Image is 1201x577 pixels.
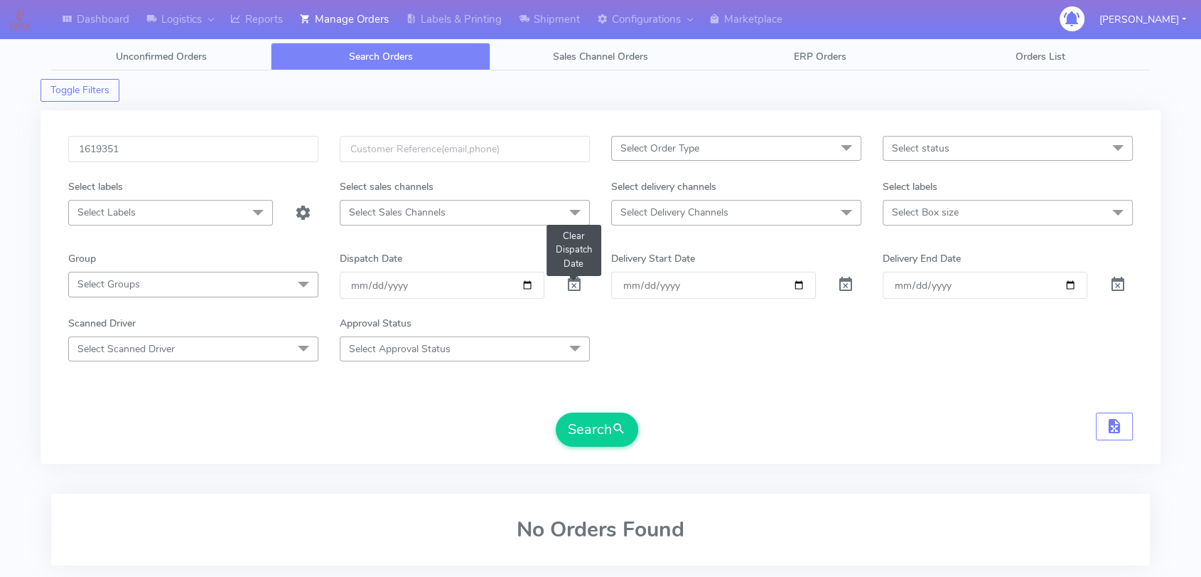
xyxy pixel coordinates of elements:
h2: No Orders Found [68,518,1133,541]
input: Order Id [68,136,318,162]
span: Select Delivery Channels [620,206,728,219]
span: Select Box size [892,206,959,219]
span: Unconfirmed Orders [116,50,207,63]
span: Search Orders [349,50,413,63]
label: Delivery End Date [883,251,961,266]
span: ERP Orders [794,50,846,63]
label: Approval Status [340,316,411,331]
label: Dispatch Date [340,251,402,266]
span: Sales Channel Orders [553,50,648,63]
button: Search [556,413,638,447]
button: [PERSON_NAME] [1089,5,1197,34]
label: Select sales channels [340,179,433,194]
ul: Tabs [51,43,1150,70]
span: Select status [892,142,949,155]
label: Delivery Start Date [611,251,695,266]
input: Customer Reference(email,phone) [340,136,590,162]
span: Select Order Type [620,142,699,155]
span: Select Groups [77,277,140,291]
span: Select Labels [77,206,136,219]
label: Group [68,251,96,266]
span: Orders List [1015,50,1065,63]
span: Select Scanned Driver [77,342,175,356]
label: Select delivery channels [611,179,716,194]
label: Select labels [883,179,937,194]
span: Select Sales Channels [349,206,446,219]
button: Toggle Filters [41,79,119,102]
label: Select labels [68,179,123,194]
label: Scanned Driver [68,316,136,331]
span: Select Approval Status [349,342,451,356]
